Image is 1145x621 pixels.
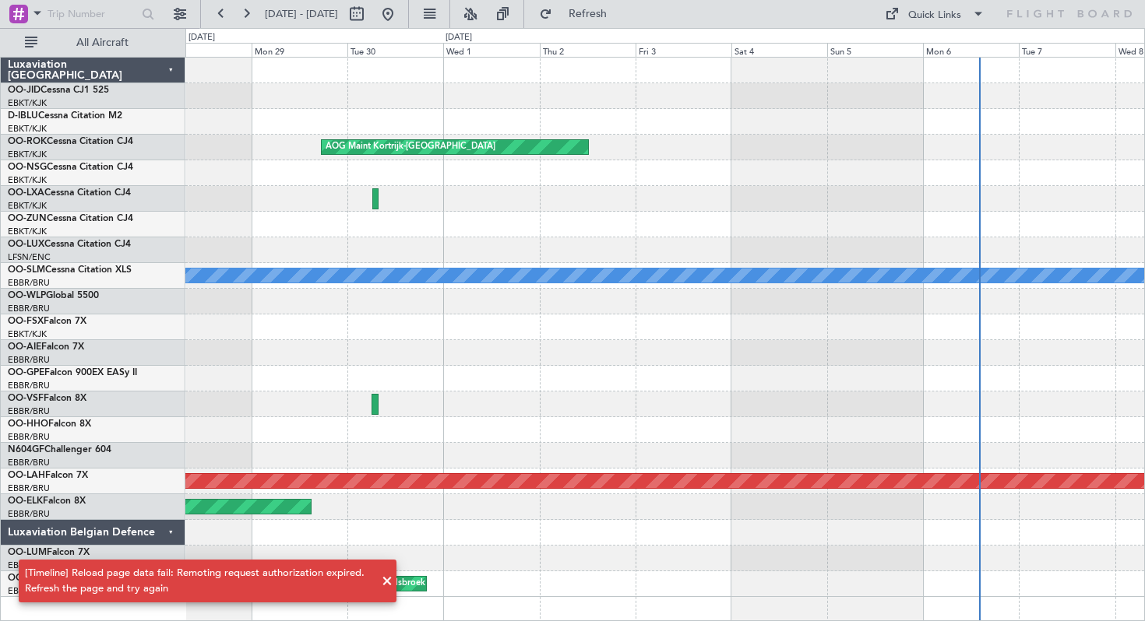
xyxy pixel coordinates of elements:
[8,405,50,417] a: EBBR/BRU
[8,471,88,480] a: OO-LAHFalcon 7X
[8,265,45,275] span: OO-SLM
[8,342,84,352] a: OO-AIEFalcon 7X
[347,43,443,57] div: Tue 30
[25,566,373,596] div: [Timeline] Reload page data fail: Remoting request authorization expired. Refresh the page and tr...
[8,240,44,249] span: OO-LUX
[8,317,86,326] a: OO-FSXFalcon 7X
[532,2,625,26] button: Refresh
[8,471,45,480] span: OO-LAH
[877,2,992,26] button: Quick Links
[731,43,827,57] div: Sat 4
[827,43,923,57] div: Sun 5
[1019,43,1115,57] div: Tue 7
[8,174,47,186] a: EBKT/KJK
[8,380,50,391] a: EBBR/BRU
[8,354,50,366] a: EBBR/BRU
[265,7,338,21] span: [DATE] - [DATE]
[8,86,109,95] a: OO-JIDCessna CJ1 525
[8,137,133,146] a: OO-ROKCessna Citation CJ4
[8,482,50,494] a: EBBR/BRU
[8,496,86,506] a: OO-ELKFalcon 8X
[8,214,47,223] span: OO-ZUN
[8,328,47,340] a: EBKT/KJK
[8,445,111,454] a: N604GFChallenger 604
[8,149,47,160] a: EBKT/KJK
[540,43,636,57] div: Thu 2
[8,291,46,300] span: OO-WLP
[8,97,47,109] a: EBKT/KJK
[8,111,122,121] a: D-IBLUCessna Citation M2
[8,303,50,314] a: EBBR/BRU
[8,277,50,289] a: EBBR/BRU
[8,419,91,429] a: OO-HHOFalcon 8X
[8,226,47,237] a: EBKT/KJK
[443,43,539,57] div: Wed 1
[8,123,47,135] a: EBKT/KJK
[8,214,133,223] a: OO-ZUNCessna Citation CJ4
[8,457,50,468] a: EBBR/BRU
[8,368,137,377] a: OO-GPEFalcon 900EX EASy II
[188,31,215,44] div: [DATE]
[8,200,47,212] a: EBKT/KJK
[8,496,43,506] span: OO-ELK
[8,188,131,198] a: OO-LXACessna Citation CJ4
[8,342,41,352] span: OO-AIE
[8,394,86,403] a: OO-VSFFalcon 8X
[252,43,347,57] div: Mon 29
[8,431,50,443] a: EBBR/BRU
[8,111,38,121] span: D-IBLU
[8,445,44,454] span: N604GF
[48,2,137,26] input: Trip Number
[8,394,44,403] span: OO-VSF
[8,163,47,172] span: OO-NSG
[8,291,99,300] a: OO-WLPGlobal 5500
[8,188,44,198] span: OO-LXA
[8,240,131,249] a: OO-LUXCessna Citation CJ4
[555,9,621,19] span: Refresh
[8,163,133,172] a: OO-NSGCessna Citation CJ4
[636,43,731,57] div: Fri 3
[8,317,44,326] span: OO-FSX
[8,368,44,377] span: OO-GPE
[8,419,48,429] span: OO-HHO
[923,43,1019,57] div: Mon 6
[8,251,51,263] a: LFSN/ENC
[17,30,169,55] button: All Aircraft
[41,37,164,48] span: All Aircraft
[8,265,132,275] a: OO-SLMCessna Citation XLS
[8,86,41,95] span: OO-JID
[8,508,50,520] a: EBBR/BRU
[908,8,961,23] div: Quick Links
[326,135,495,159] div: AOG Maint Kortrijk-[GEOGRAPHIC_DATA]
[156,43,252,57] div: Sun 28
[8,137,47,146] span: OO-ROK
